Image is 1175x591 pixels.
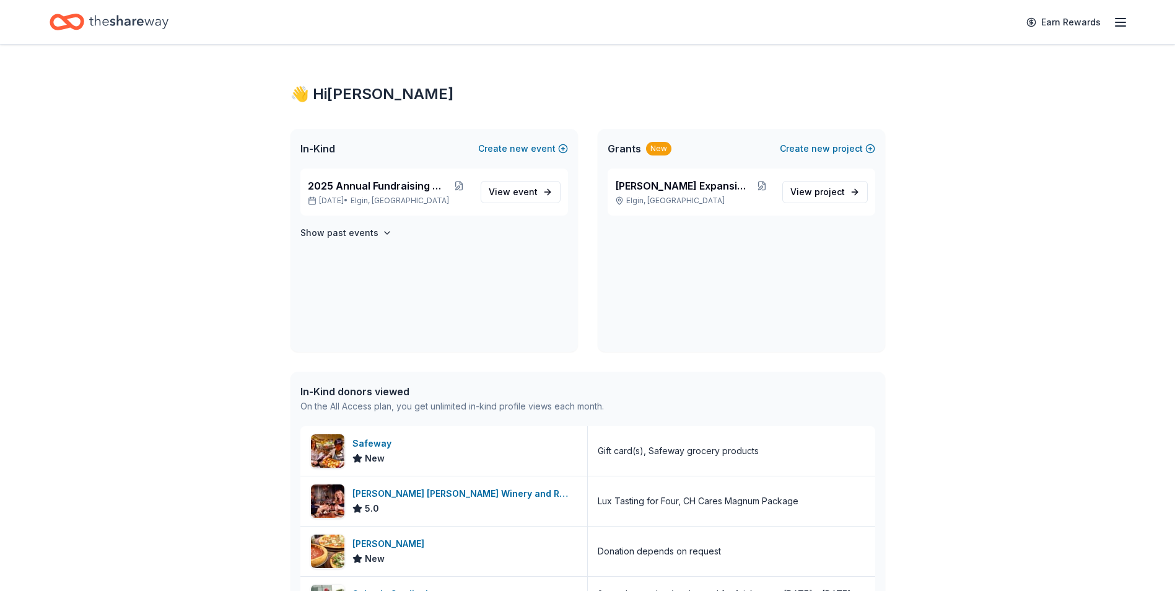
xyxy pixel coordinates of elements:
[811,141,830,156] span: new
[780,141,875,156] button: Createnewproject
[365,551,385,566] span: New
[352,486,577,501] div: [PERSON_NAME] [PERSON_NAME] Winery and Restaurants
[598,544,721,559] div: Donation depends on request
[478,141,568,156] button: Createnewevent
[510,141,528,156] span: new
[365,451,385,466] span: New
[351,196,449,206] span: Elgin, [GEOGRAPHIC_DATA]
[308,178,447,193] span: 2025 Annual Fundraising Gala
[311,484,344,518] img: Image for Cooper's Hawk Winery and Restaurants
[300,225,392,240] button: Show past events
[513,186,538,197] span: event
[352,536,429,551] div: [PERSON_NAME]
[646,142,671,155] div: New
[608,141,641,156] span: Grants
[1019,11,1108,33] a: Earn Rewards
[782,181,868,203] a: View project
[290,84,885,104] div: 👋 Hi [PERSON_NAME]
[615,196,772,206] p: Elgin, [GEOGRAPHIC_DATA]
[311,434,344,468] img: Image for Safeway
[815,186,845,197] span: project
[50,7,168,37] a: Home
[598,494,798,509] div: Lux Tasting for Four, CH Cares Magnum Package
[352,436,396,451] div: Safeway
[790,185,845,199] span: View
[300,384,604,399] div: In-Kind donors viewed
[300,141,335,156] span: In-Kind
[489,185,538,199] span: View
[300,225,378,240] h4: Show past events
[615,178,751,193] span: [PERSON_NAME] Expansion 2025
[598,444,759,458] div: Gift card(s), Safeway grocery products
[481,181,561,203] a: View event
[365,501,379,516] span: 5.0
[308,196,471,206] p: [DATE] •
[300,399,604,414] div: On the All Access plan, you get unlimited in-kind profile views each month.
[311,535,344,568] img: Image for Giordano's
